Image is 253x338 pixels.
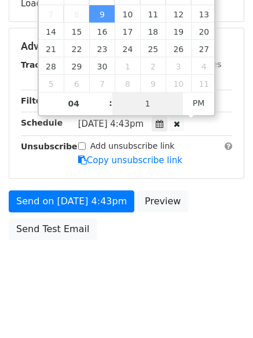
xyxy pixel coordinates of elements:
[39,5,64,23] span: September 7, 2025
[191,40,217,57] span: September 27, 2025
[183,91,215,115] span: Click to toggle
[21,60,60,69] strong: Tracking
[195,282,253,338] iframe: Chat Widget
[112,92,183,115] input: Minute
[89,23,115,40] span: September 16, 2025
[39,23,64,40] span: September 14, 2025
[39,92,109,115] input: Hour
[64,75,89,92] span: October 6, 2025
[89,75,115,92] span: October 7, 2025
[137,190,188,212] a: Preview
[140,40,166,57] span: September 25, 2025
[89,57,115,75] span: September 30, 2025
[115,75,140,92] span: October 8, 2025
[115,5,140,23] span: September 10, 2025
[21,118,63,127] strong: Schedule
[166,5,191,23] span: September 12, 2025
[109,91,112,115] span: :
[115,57,140,75] span: October 1, 2025
[191,5,217,23] span: September 13, 2025
[21,96,50,105] strong: Filters
[64,57,89,75] span: September 29, 2025
[39,75,64,92] span: October 5, 2025
[191,23,217,40] span: September 20, 2025
[9,218,97,240] a: Send Test Email
[64,23,89,40] span: September 15, 2025
[140,23,166,40] span: September 18, 2025
[21,40,232,53] h5: Advanced
[115,40,140,57] span: September 24, 2025
[166,57,191,75] span: October 3, 2025
[64,40,89,57] span: September 22, 2025
[140,5,166,23] span: September 11, 2025
[89,40,115,57] span: September 23, 2025
[21,142,78,151] strong: Unsubscribe
[39,40,64,57] span: September 21, 2025
[90,140,175,152] label: Add unsubscribe link
[166,23,191,40] span: September 19, 2025
[191,57,217,75] span: October 4, 2025
[89,5,115,23] span: September 9, 2025
[140,75,166,92] span: October 9, 2025
[39,57,64,75] span: September 28, 2025
[78,155,182,166] a: Copy unsubscribe link
[166,75,191,92] span: October 10, 2025
[78,119,144,129] span: [DATE] 4:43pm
[191,75,217,92] span: October 11, 2025
[64,5,89,23] span: September 8, 2025
[9,190,134,212] a: Send on [DATE] 4:43pm
[115,23,140,40] span: September 17, 2025
[140,57,166,75] span: October 2, 2025
[166,40,191,57] span: September 26, 2025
